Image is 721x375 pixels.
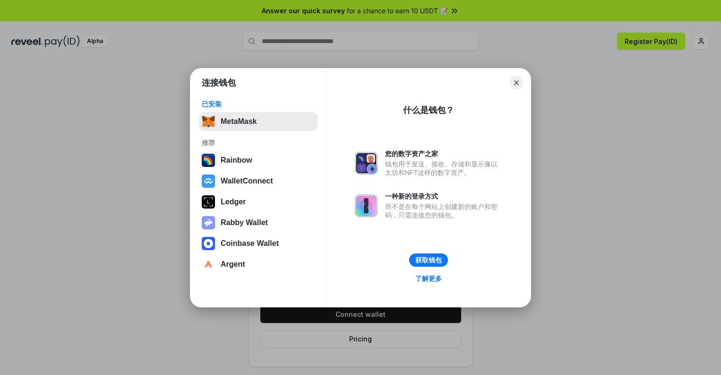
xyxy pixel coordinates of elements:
img: svg+xml,%3Csvg%20xmlns%3D%22http%3A%2F%2Fwww.w3.org%2F2000%2Fsvg%22%20fill%3D%22none%22%20viewBox... [355,152,378,174]
div: 而不是在每个网站上创建新的账户和密码，只需连接您的钱包。 [385,202,502,219]
img: svg+xml,%3Csvg%20xmlns%3D%22http%3A%2F%2Fwww.w3.org%2F2000%2Fsvg%22%20fill%3D%22none%22%20viewBox... [355,194,378,217]
div: Argent [221,260,245,269]
button: Ledger [199,192,318,211]
img: svg+xml,%3Csvg%20width%3D%22120%22%20height%3D%22120%22%20viewBox%3D%220%200%20120%20120%22%20fil... [202,154,215,167]
button: WalletConnect [199,172,318,191]
a: 了解更多 [410,272,447,285]
h1: 连接钱包 [202,77,236,88]
div: MetaMask [221,117,257,126]
div: 已安装 [202,100,315,108]
button: Rabby Wallet [199,213,318,232]
button: 获取钱包 [409,253,448,267]
div: 推荐 [202,139,315,147]
div: Rabby Wallet [221,218,268,227]
div: WalletConnect [221,177,273,185]
img: svg+xml,%3Csvg%20xmlns%3D%22http%3A%2F%2Fwww.w3.org%2F2000%2Fsvg%22%20fill%3D%22none%22%20viewBox... [202,216,215,229]
div: 钱包用于发送、接收、存储和显示像以太坊和NFT这样的数字资产。 [385,160,502,177]
div: Rainbow [221,156,252,165]
button: Coinbase Wallet [199,234,318,253]
button: Rainbow [199,151,318,170]
button: Argent [199,255,318,274]
button: MetaMask [199,112,318,131]
div: Ledger [221,198,246,206]
img: svg+xml,%3Csvg%20width%3D%2228%22%20height%3D%2228%22%20viewBox%3D%220%200%2028%2028%22%20fill%3D... [202,237,215,250]
div: Coinbase Wallet [221,239,279,248]
img: svg+xml,%3Csvg%20xmlns%3D%22http%3A%2F%2Fwww.w3.org%2F2000%2Fsvg%22%20width%3D%2228%22%20height%3... [202,195,215,209]
img: svg+xml,%3Csvg%20width%3D%2228%22%20height%3D%2228%22%20viewBox%3D%220%200%2028%2028%22%20fill%3D... [202,174,215,188]
img: svg+xml,%3Csvg%20width%3D%2228%22%20height%3D%2228%22%20viewBox%3D%220%200%2028%2028%22%20fill%3D... [202,258,215,271]
div: 获取钱包 [415,256,442,264]
div: 了解更多 [415,274,442,283]
div: 您的数字资产之家 [385,149,502,158]
img: svg+xml,%3Csvg%20fill%3D%22none%22%20height%3D%2233%22%20viewBox%3D%220%200%2035%2033%22%20width%... [202,115,215,128]
div: 什么是钱包？ [403,105,454,116]
button: Close [510,76,523,89]
div: 一种新的登录方式 [385,192,502,201]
